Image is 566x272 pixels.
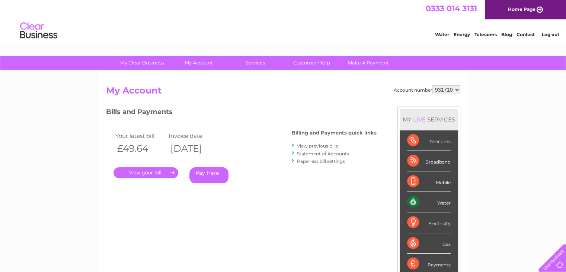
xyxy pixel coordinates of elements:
[407,171,451,192] div: Mobile
[454,32,470,37] a: Energy
[167,131,220,141] td: Invoice date
[20,19,58,42] img: logo.png
[167,141,220,156] th: [DATE]
[297,143,338,149] a: View previous bills
[407,192,451,212] div: Water
[407,212,451,233] div: Electricity
[106,107,377,120] h3: Bills and Payments
[113,131,167,141] td: Your latest bill
[412,116,427,123] div: LIVE
[297,151,349,156] a: Statement of Accounts
[474,32,497,37] a: Telecoms
[400,109,458,130] div: MY SERVICES
[224,56,286,70] a: Services
[106,85,460,99] h2: My Account
[111,56,173,70] a: My Clear Business
[426,4,477,13] a: 0333 014 3131
[517,32,535,37] a: Contact
[394,85,460,94] div: Account number
[297,158,345,164] a: Paperless bill settings
[407,233,451,254] div: Gas
[108,4,459,36] div: Clear Business is a trading name of Verastar Limited (registered in [GEOGRAPHIC_DATA] No. 3667643...
[113,167,178,178] a: .
[281,56,342,70] a: Customer Help
[113,141,167,156] th: £49.64
[189,167,228,183] a: Pay Here
[292,130,377,136] h4: Billing and Payments quick links
[407,151,451,171] div: Broadband
[338,56,399,70] a: Make A Payment
[435,32,449,37] a: Water
[501,32,512,37] a: Blog
[541,32,559,37] a: Log out
[168,56,229,70] a: My Account
[407,130,451,151] div: Telecoms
